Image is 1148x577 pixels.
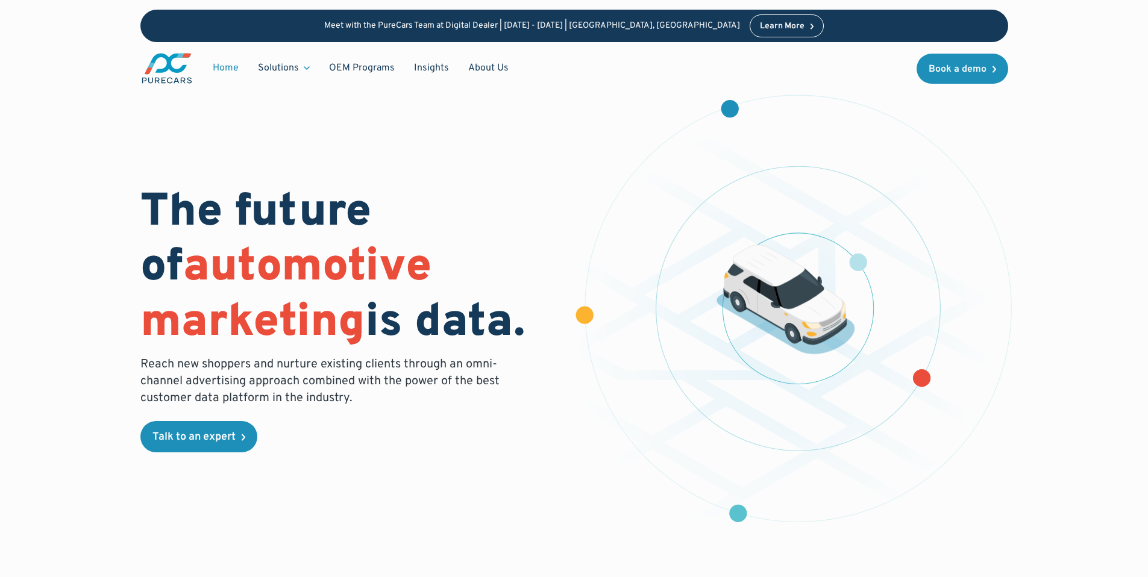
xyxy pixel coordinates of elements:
div: Learn More [760,22,805,31]
img: purecars logo [140,52,193,85]
a: About Us [459,57,518,80]
span: automotive marketing [140,239,431,352]
img: illustration of a vehicle [717,245,855,354]
a: Home [203,57,248,80]
div: Talk to an expert [152,432,236,443]
p: Reach new shoppers and nurture existing clients through an omni-channel advertising approach comb... [140,356,507,407]
p: Meet with the PureCars Team at Digital Dealer | [DATE] - [DATE] | [GEOGRAPHIC_DATA], [GEOGRAPHIC_... [324,21,740,31]
a: Book a demo [917,54,1008,84]
div: Solutions [258,61,299,75]
a: Talk to an expert [140,421,257,452]
h1: The future of is data. [140,186,560,351]
a: Learn More [750,14,824,37]
a: main [140,52,193,85]
div: Solutions [248,57,319,80]
a: Insights [404,57,459,80]
div: Book a demo [929,64,986,74]
a: OEM Programs [319,57,404,80]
